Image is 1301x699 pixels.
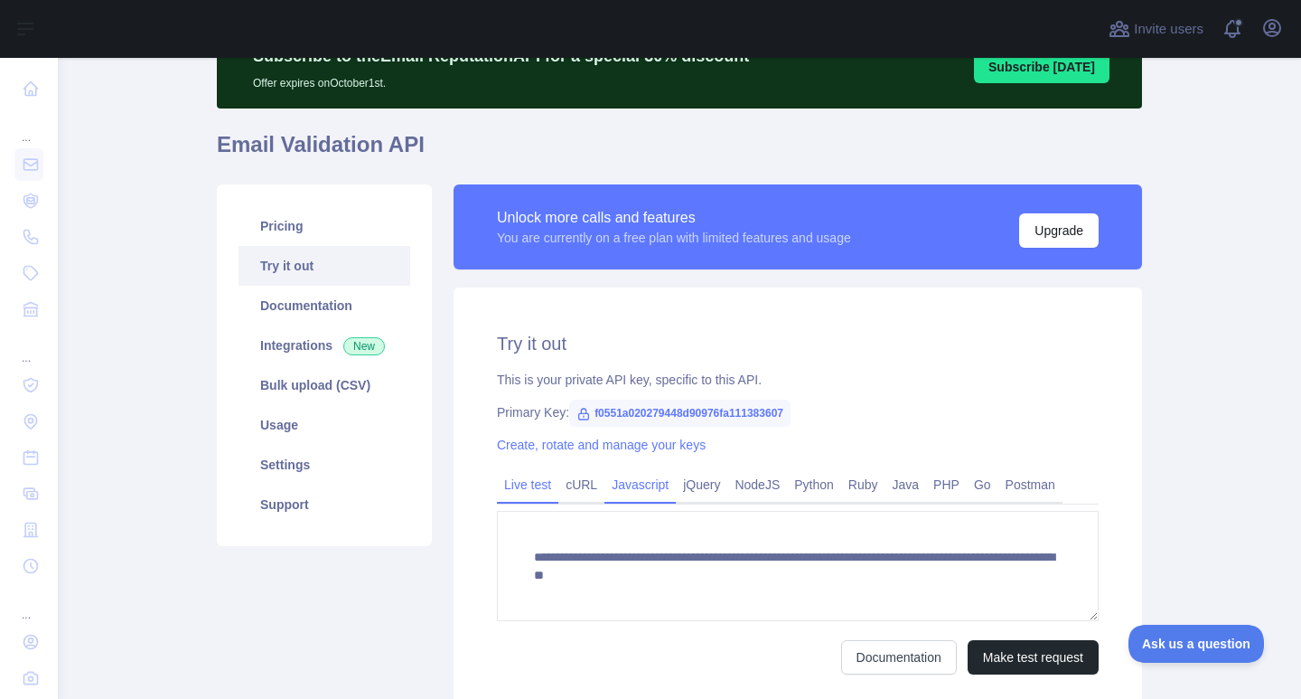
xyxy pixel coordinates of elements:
[239,206,410,246] a: Pricing
[497,403,1099,421] div: Primary Key:
[239,405,410,445] a: Usage
[1019,213,1099,248] button: Upgrade
[14,329,43,365] div: ...
[1128,625,1265,663] iframe: Toggle Customer Support
[1134,19,1203,40] span: Invite users
[497,207,851,229] div: Unlock more calls and features
[239,485,410,524] a: Support
[239,365,410,405] a: Bulk upload (CSV)
[841,470,885,499] a: Ruby
[497,229,851,247] div: You are currently on a free plan with limited features and usage
[968,640,1099,675] button: Make test request
[239,286,410,326] a: Documentation
[558,470,604,499] a: cURL
[497,331,1099,356] h2: Try it out
[926,470,967,499] a: PHP
[604,470,676,499] a: Javascript
[239,246,410,286] a: Try it out
[569,400,791,427] span: f0551a020279448d90976fa111383607
[217,130,1142,174] h1: Email Validation API
[727,470,787,499] a: NodeJS
[239,445,410,485] a: Settings
[343,337,385,355] span: New
[998,470,1062,499] a: Postman
[14,586,43,622] div: ...
[787,470,841,499] a: Python
[974,51,1109,83] button: Subscribe [DATE]
[253,69,749,90] p: Offer expires on October 1st.
[1105,14,1207,43] button: Invite users
[497,438,706,452] a: Create, rotate and manage your keys
[967,470,998,499] a: Go
[676,470,727,499] a: jQuery
[497,470,558,499] a: Live test
[14,109,43,145] div: ...
[497,371,1099,389] div: This is your private API key, specific to this API.
[885,470,927,499] a: Java
[841,640,957,675] a: Documentation
[239,326,410,365] a: Integrations New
